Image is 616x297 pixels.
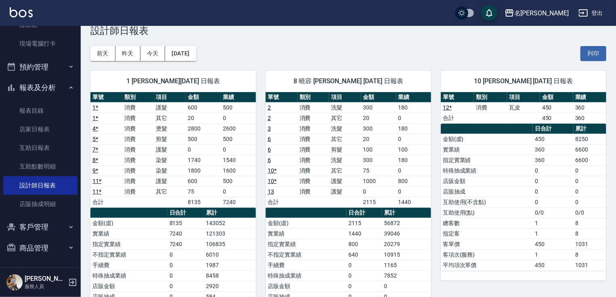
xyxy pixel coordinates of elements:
[361,144,396,155] td: 100
[574,249,606,260] td: 8
[361,123,396,134] td: 300
[122,134,154,144] td: 消費
[221,113,256,123] td: 0
[533,197,574,207] td: 0
[396,197,431,207] td: 1440
[168,228,204,239] td: 7240
[382,239,431,249] td: 20279
[204,270,256,281] td: 8458
[441,228,533,239] td: 指定客
[533,249,574,260] td: 1
[329,134,361,144] td: 其它
[361,165,396,176] td: 75
[268,188,274,195] a: 13
[298,92,329,103] th: 類別
[329,155,361,165] td: 洗髮
[221,134,256,144] td: 500
[25,283,66,290] p: 服務人員
[168,270,204,281] td: 0
[540,102,573,113] td: 450
[90,281,168,291] td: 店販金額
[168,249,204,260] td: 0
[122,144,154,155] td: 消費
[533,207,574,218] td: 0/0
[573,92,606,103] th: 業績
[3,217,78,238] button: 客戶管理
[329,92,361,103] th: 項目
[574,186,606,197] td: 0
[90,270,168,281] td: 特殊抽成業績
[298,186,329,197] td: 消費
[3,157,78,176] a: 互助點數明細
[298,102,329,113] td: 消費
[154,155,186,165] td: 染髮
[186,197,221,207] td: 8135
[154,134,186,144] td: 剪髮
[3,77,78,98] button: 報表及分析
[221,123,256,134] td: 2600
[441,165,533,176] td: 特殊抽成業績
[268,157,271,163] a: 6
[361,134,396,144] td: 20
[533,218,574,228] td: 1
[298,165,329,176] td: 消費
[168,218,204,228] td: 8135
[3,238,78,259] button: 商品管理
[441,92,606,124] table: a dense table
[221,165,256,176] td: 1600
[154,144,186,155] td: 護髮
[186,134,221,144] td: 500
[168,239,204,249] td: 7240
[298,176,329,186] td: 消費
[501,5,572,21] button: 名[PERSON_NAME]
[346,281,382,291] td: 0
[186,113,221,123] td: 20
[329,165,361,176] td: 其它
[221,155,256,165] td: 1540
[298,144,329,155] td: 消費
[533,124,574,134] th: 日合計
[507,102,540,113] td: 瓦皮
[3,176,78,195] a: 設計師日報表
[266,197,298,207] td: 合計
[90,239,168,249] td: 指定實業績
[574,144,606,155] td: 6600
[165,46,196,61] button: [DATE]
[441,186,533,197] td: 店販抽成
[266,270,346,281] td: 特殊抽成業績
[441,176,533,186] td: 店販金額
[361,186,396,197] td: 0
[266,249,346,260] td: 不指定實業績
[266,260,346,270] td: 手續費
[154,123,186,134] td: 燙髮
[540,92,573,103] th: 金額
[329,123,361,134] td: 洗髮
[396,155,431,165] td: 180
[221,186,256,197] td: 0
[266,92,431,208] table: a dense table
[186,92,221,103] th: 金額
[204,260,256,270] td: 1987
[441,113,474,123] td: 合計
[186,102,221,113] td: 600
[574,165,606,176] td: 0
[346,218,382,228] td: 2115
[221,176,256,186] td: 500
[122,92,154,103] th: 類別
[122,102,154,113] td: 消費
[329,102,361,113] td: 洗髮
[441,207,533,218] td: 互助使用(點)
[6,274,23,291] img: Person
[329,113,361,123] td: 其它
[574,218,606,228] td: 8
[346,208,382,218] th: 日合計
[3,139,78,157] a: 互助日報表
[90,92,122,103] th: 單號
[441,260,533,270] td: 平均項次單價
[115,46,140,61] button: 昨天
[361,113,396,123] td: 20
[396,165,431,176] td: 0
[346,249,382,260] td: 640
[122,113,154,123] td: 消費
[441,197,533,207] td: 互助使用(不含點)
